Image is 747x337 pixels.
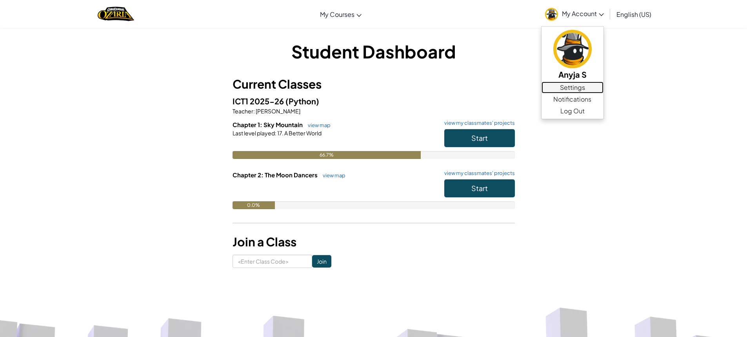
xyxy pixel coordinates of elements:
span: Teacher [233,107,253,115]
span: My Account [562,9,604,18]
a: view my classmates' projects [440,171,515,176]
a: Settings [542,82,603,93]
span: 17. [276,129,284,137]
input: Join [312,255,331,268]
button: Start [444,179,515,197]
span: : [253,107,255,115]
h3: Current Classes [233,75,515,93]
h3: Join a Class [233,233,515,251]
a: My Courses [316,4,365,25]
a: view map [319,172,345,179]
a: My Account [541,2,608,26]
button: Start [444,129,515,147]
a: view map [304,122,331,128]
a: English (US) [613,4,655,25]
span: Last level played [233,129,275,137]
span: ICT1 2025-26 [233,96,285,106]
span: Start [471,184,488,193]
span: Chapter 1: Sky Mountain [233,121,304,128]
h1: Student Dashboard [233,39,515,64]
a: Notifications [542,93,603,105]
span: A Better World [284,129,322,137]
h5: Anyja S [549,68,596,80]
span: Chapter 2: The Moon Dancers [233,171,319,179]
img: avatar [545,8,558,21]
span: Start [471,133,488,142]
input: <Enter Class Code> [233,255,312,268]
div: 66.7% [233,151,421,159]
span: English (US) [616,10,651,18]
span: My Courses [320,10,354,18]
div: 0.0% [233,201,275,209]
span: Notifications [553,95,591,104]
img: avatar [553,30,592,68]
a: Anyja S [542,29,603,82]
img: Home [98,6,134,22]
a: Ozaria by CodeCombat logo [98,6,134,22]
span: (Python) [285,96,319,106]
a: Log Out [542,105,603,117]
a: view my classmates' projects [440,120,515,126]
span: [PERSON_NAME] [255,107,300,115]
span: : [275,129,276,137]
